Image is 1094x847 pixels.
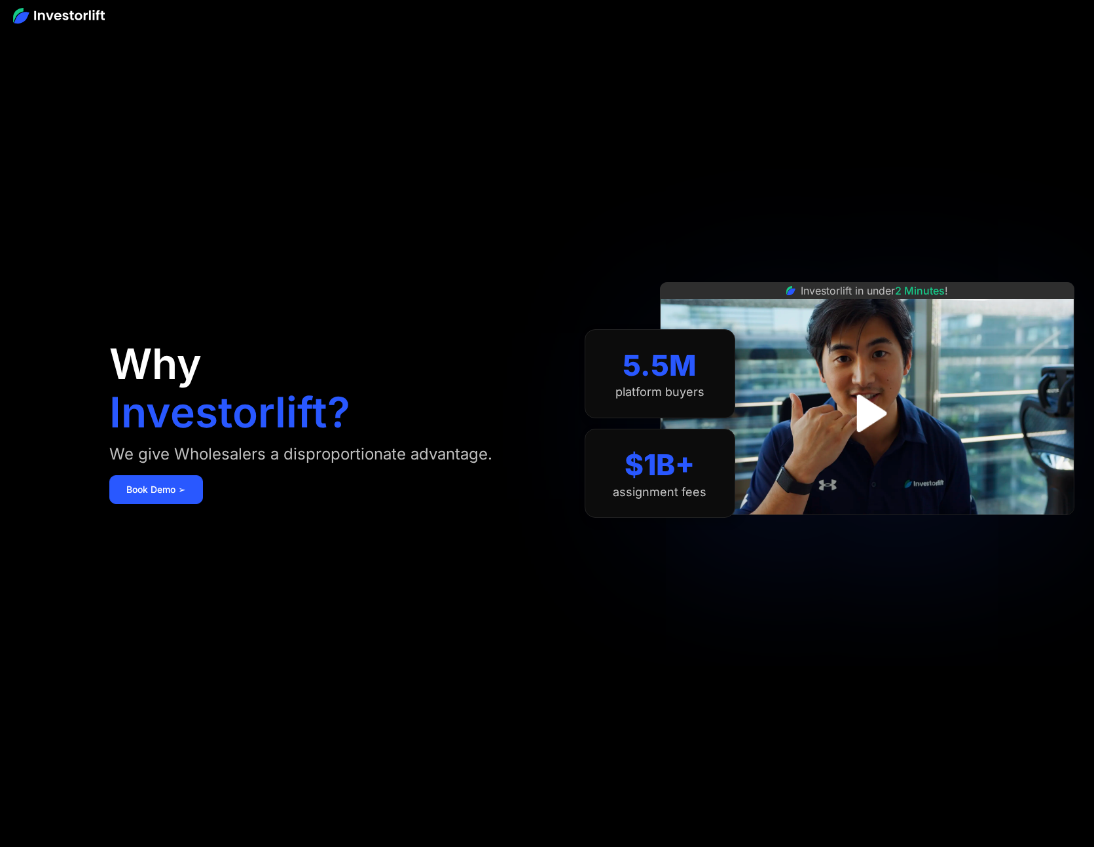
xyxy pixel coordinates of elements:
div: assignment fees [613,485,706,499]
span: 2 Minutes [895,284,945,297]
div: $1B+ [625,448,695,482]
h1: Why [109,343,202,385]
div: Investorlift in under ! [801,283,948,298]
div: We give Wholesalers a disproportionate advantage. [109,444,492,465]
h1: Investorlift? [109,391,350,433]
div: 5.5M [623,348,697,383]
a: Book Demo ➢ [109,475,203,504]
div: platform buyers [615,385,704,399]
iframe: Customer reviews powered by Trustpilot [769,522,965,537]
a: open lightbox [838,384,896,442]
